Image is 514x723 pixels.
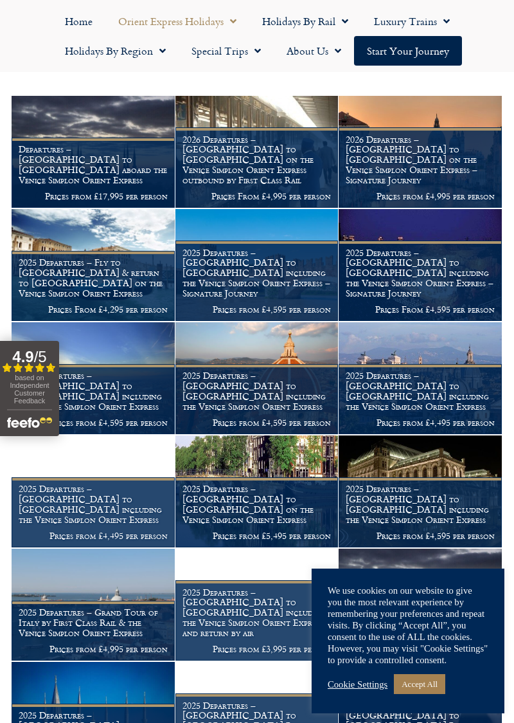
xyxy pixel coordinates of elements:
a: 2025 Departures – [GEOGRAPHIC_DATA] to [GEOGRAPHIC_DATA] including the Venice Simplon Orient Expr... [175,322,339,435]
p: Prices from £3,995 per person [182,644,332,654]
h1: Departures – [GEOGRAPHIC_DATA] to [GEOGRAPHIC_DATA] aboard the Venice Simplon Orient Express [19,144,168,185]
p: Prices From £4,295 per person [19,304,168,315]
a: Departures – [GEOGRAPHIC_DATA] to [GEOGRAPHIC_DATA] aboard the Venice Simplon Orient Express Pric... [12,96,175,208]
a: Home [52,6,105,36]
a: 2025 Departures – Fly to [GEOGRAPHIC_DATA] & return to [GEOGRAPHIC_DATA] on the Venice Simplon Or... [12,209,175,322]
p: Prices from £4,995 per person [19,644,168,654]
a: 2025 Departures – [GEOGRAPHIC_DATA] to [GEOGRAPHIC_DATA] on the Venice Simplon Orient Express Pri... [175,435,339,548]
h1: 2025 Departures – Fly to [GEOGRAPHIC_DATA] & return to [GEOGRAPHIC_DATA] on the Venice Simplon Or... [19,257,168,298]
a: 2026 Departures – [GEOGRAPHIC_DATA] to [GEOGRAPHIC_DATA] on the Venice Simplon Orient Express out... [175,96,339,208]
a: 2025 Departures – [GEOGRAPHIC_DATA] to [GEOGRAPHIC_DATA] including the Venice Simplon Orient Expr... [12,322,175,435]
a: 2025 Departures – [GEOGRAPHIC_DATA] to [GEOGRAPHIC_DATA] aboard the Venice Simplon Orient Express... [339,549,502,661]
h1: 2025 Departures – [GEOGRAPHIC_DATA] to [GEOGRAPHIC_DATA] including the Venice Simplon Orient Expr... [182,587,332,638]
p: Prices from £4,595 per person [182,304,332,315]
h1: 2025 Departures – [GEOGRAPHIC_DATA] to [GEOGRAPHIC_DATA] including the Venice Simplon Orient Express [346,371,495,411]
h1: 2026 Departures – [GEOGRAPHIC_DATA] to [GEOGRAPHIC_DATA] on the Venice Simplon Orient Express – S... [346,134,495,185]
p: Prices from £5,495 per person [182,531,332,541]
p: Prices From £4,995 per person [182,191,332,201]
h1: 2025 Departures – [GEOGRAPHIC_DATA] to [GEOGRAPHIC_DATA] including the Venice Simplon Orient Express [19,371,168,411]
p: Prices from £17,995 per person [19,191,168,201]
p: Prices From £4,595 per person [346,304,495,315]
a: About Us [274,36,354,66]
h1: 2025 Departures – [GEOGRAPHIC_DATA] to [GEOGRAPHIC_DATA] on the Venice Simplon Orient Express [182,484,332,524]
h1: 2026 Departures – [GEOGRAPHIC_DATA] to [GEOGRAPHIC_DATA] on the Venice Simplon Orient Express out... [182,134,332,185]
a: Luxury Trains [361,6,463,36]
div: We use cookies on our website to give you the most relevant experience by remembering your prefer... [328,585,488,666]
p: Prices from £4,495 per person [346,417,495,428]
nav: Menu [6,6,508,66]
a: 2025 Departures – [GEOGRAPHIC_DATA] to [GEOGRAPHIC_DATA] including the Venice Simplon Orient Expr... [339,435,502,548]
a: 2025 Departures – [GEOGRAPHIC_DATA] to [GEOGRAPHIC_DATA] including the Venice Simplon Orient Expr... [12,435,175,548]
a: Holidays by Region [52,36,179,66]
img: Orient Express Special Venice compressed [339,96,502,208]
a: 2025 Departures – [GEOGRAPHIC_DATA] to [GEOGRAPHIC_DATA] including the Venice Simplon Orient Expr... [175,549,339,661]
p: Prices from £4,595 per person [19,417,168,428]
h1: 2025 Departures – [GEOGRAPHIC_DATA] to [GEOGRAPHIC_DATA] including the Venice Simplon Orient Express [182,371,332,411]
a: Orient Express Holidays [105,6,249,36]
a: 2026 Departures – [GEOGRAPHIC_DATA] to [GEOGRAPHIC_DATA] on the Venice Simplon Orient Express – S... [339,96,502,208]
h1: 2025 Departures – [GEOGRAPHIC_DATA] to [GEOGRAPHIC_DATA] including the Venice Simplon Orient Express [346,484,495,524]
a: Cookie Settings [328,679,387,690]
p: Prices from £4,595 per person [346,531,495,541]
h1: 2025 Departures – Grand Tour of Italy by First Class Rail & the Venice Simplon Orient Express [19,607,168,637]
a: 2025 Departures – [GEOGRAPHIC_DATA] to [GEOGRAPHIC_DATA] including the Venice Simplon Orient Expr... [175,209,339,322]
a: Holidays by Rail [249,6,361,36]
p: Prices from £4,995 per person [346,191,495,201]
a: Special Trips [179,36,274,66]
h1: 2025 Departures – [GEOGRAPHIC_DATA] to [GEOGRAPHIC_DATA] including the Venice Simplon Orient Expr... [182,248,332,298]
a: Accept All [394,674,445,694]
p: Prices from £4,595 per person [182,417,332,428]
a: Start your Journey [354,36,462,66]
a: 2025 Departures – Grand Tour of Italy by First Class Rail & the Venice Simplon Orient Express Pri... [12,549,175,661]
a: 2025 Departures – [GEOGRAPHIC_DATA] to [GEOGRAPHIC_DATA] including the Venice Simplon Orient Expr... [339,209,502,322]
a: 2025 Departures – [GEOGRAPHIC_DATA] to [GEOGRAPHIC_DATA] including the Venice Simplon Orient Expr... [339,322,502,435]
p: Prices from £4,495 per person [19,531,168,541]
img: venice aboard the Orient Express [12,209,175,321]
h1: 2025 Departures – [GEOGRAPHIC_DATA] to [GEOGRAPHIC_DATA] including the Venice Simplon Orient Express [19,484,168,524]
h1: 2025 Departures – [GEOGRAPHIC_DATA] to [GEOGRAPHIC_DATA] including the Venice Simplon Orient Expr... [346,248,495,298]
